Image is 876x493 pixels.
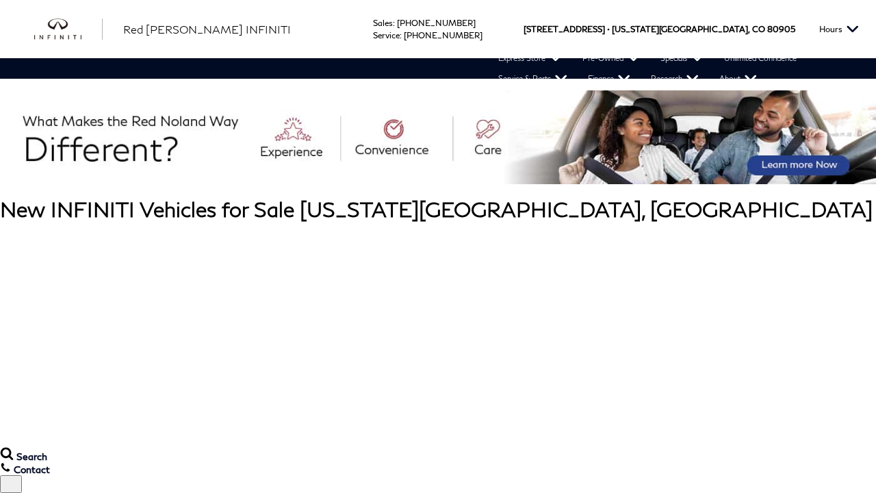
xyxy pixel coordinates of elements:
[34,18,103,40] a: infiniti
[572,48,650,68] a: Pre-Owned
[373,18,393,28] span: Sales
[488,68,578,89] a: Service & Parts
[397,18,476,28] a: [PHONE_NUMBER]
[123,23,291,36] span: Red [PERSON_NAME] INFINITI
[714,48,807,68] a: Unlimited Confidence
[641,68,709,89] a: Research
[373,30,400,40] span: Service
[578,68,641,89] a: Finance
[400,30,402,40] span: :
[404,30,482,40] a: [PHONE_NUMBER]
[14,48,876,89] nav: Main Navigation
[34,18,103,40] img: INFINITI
[123,21,291,38] a: Red [PERSON_NAME] INFINITI
[650,48,714,68] a: Specials
[488,48,572,68] a: Express Store
[14,464,50,475] span: Contact
[393,18,395,28] span: :
[16,451,47,462] span: Search
[709,68,767,89] a: About
[524,24,795,34] a: [STREET_ADDRESS] • [US_STATE][GEOGRAPHIC_DATA], CO 80905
